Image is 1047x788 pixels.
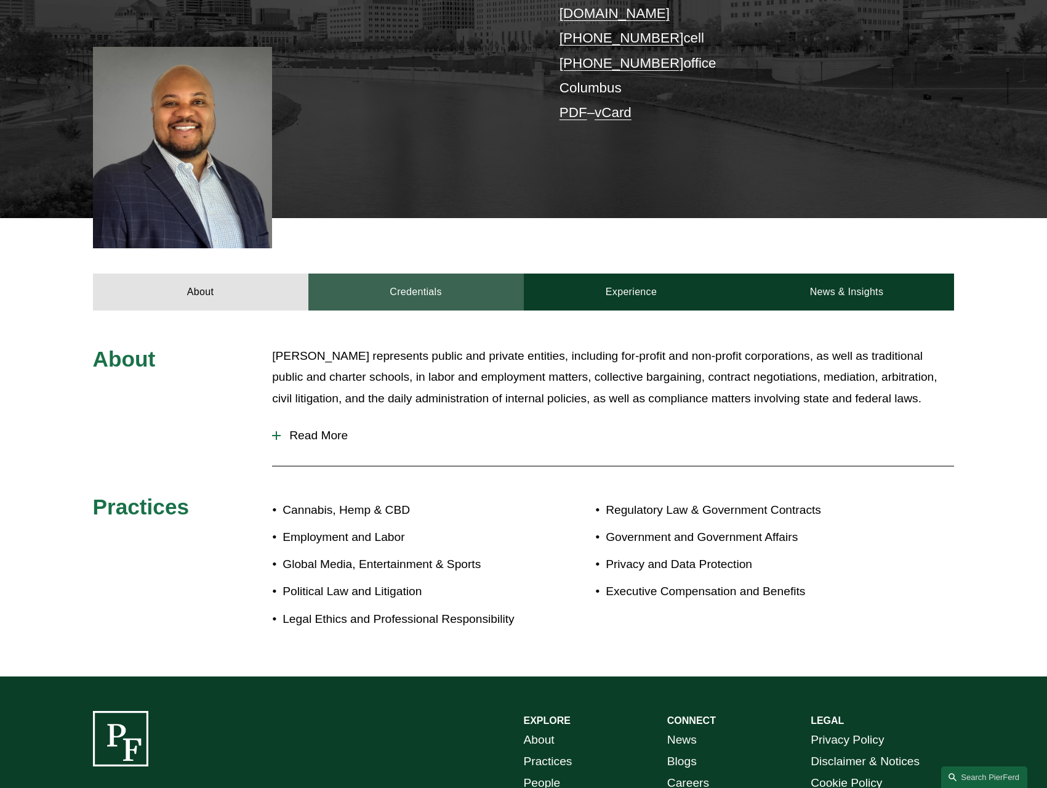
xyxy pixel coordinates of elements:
p: Employment and Labor [283,527,523,548]
a: Privacy Policy [811,729,884,751]
a: vCard [595,105,632,120]
a: Credentials [308,274,524,311]
p: Cannabis, Hemp & CBD [283,500,523,521]
a: About [524,729,555,751]
a: Experience [524,274,739,311]
a: About [93,274,308,311]
a: Disclaimer & Notices [811,751,920,773]
strong: EXPLORE [524,715,571,726]
p: Global Media, Entertainment & Sports [283,554,523,575]
p: Political Law and Litigation [283,581,523,603]
p: [PERSON_NAME] represents public and private entities, including for-profit and non-profit corpora... [272,346,954,410]
p: Legal Ethics and Professional Responsibility [283,609,523,630]
strong: LEGAL [811,715,844,726]
a: Search this site [941,766,1027,788]
p: Government and Government Affairs [606,527,883,548]
a: Practices [524,751,572,773]
a: [PHONE_NUMBER] [560,30,684,46]
span: About [93,347,156,371]
a: Blogs [667,751,697,773]
a: PDF [560,105,587,120]
p: Privacy and Data Protection [606,554,883,575]
a: News & Insights [739,274,954,311]
button: Read More [272,420,954,452]
p: Regulatory Law & Government Contracts [606,500,883,521]
span: Practices [93,495,190,519]
a: [PHONE_NUMBER] [560,55,684,71]
span: Read More [281,429,954,442]
strong: CONNECT [667,715,716,726]
p: Executive Compensation and Benefits [606,581,883,603]
a: News [667,729,697,751]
